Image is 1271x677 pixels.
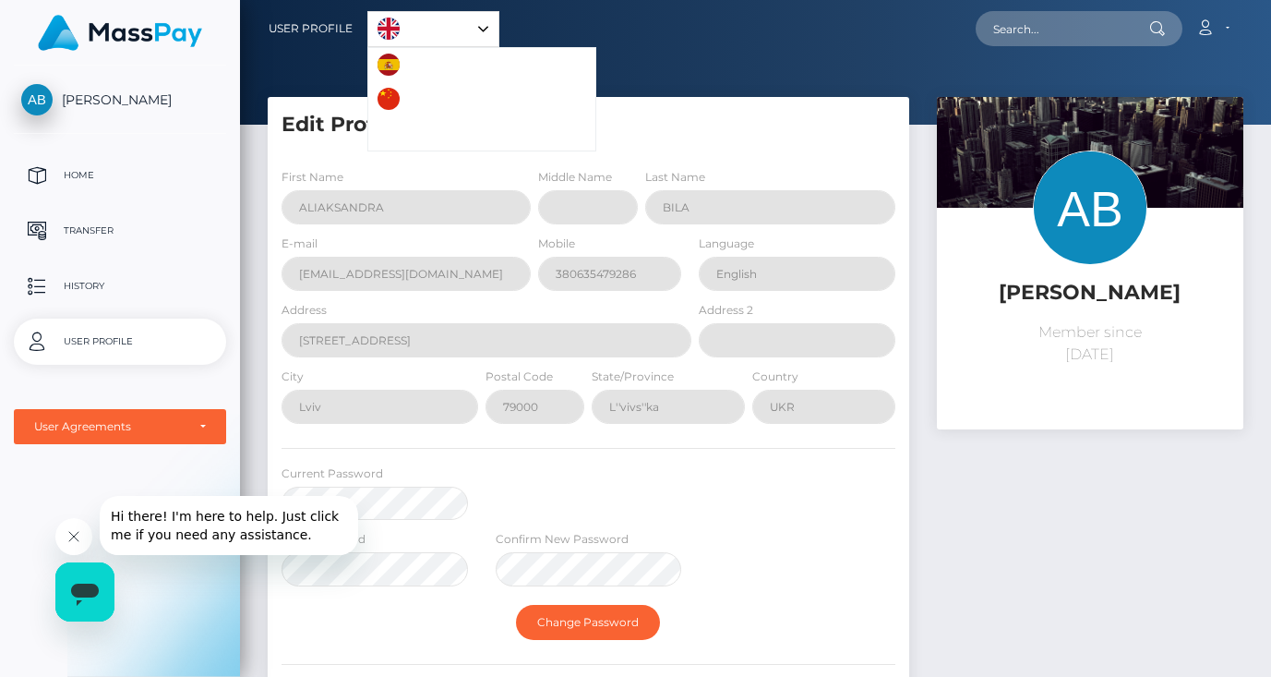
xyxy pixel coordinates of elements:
[538,169,612,186] label: Middle Name
[14,263,226,309] a: History
[14,91,226,108] span: [PERSON_NAME]
[21,272,219,300] p: History
[282,169,343,186] label: First Name
[976,11,1149,46] input: Search...
[368,48,472,82] a: Español
[368,116,595,151] a: Português ([GEOGRAPHIC_DATA])
[21,162,219,189] p: Home
[752,369,798,385] label: Country
[38,15,202,51] img: MassPay
[14,208,226,254] a: Transfer
[951,321,1229,366] p: Member since [DATE]
[282,236,318,252] label: E-mail
[282,111,895,139] h5: Edit Profile
[699,302,753,319] label: Address 2
[951,279,1229,308] h5: [PERSON_NAME]
[645,169,705,186] label: Last Name
[367,47,596,151] ul: Language list
[14,409,226,444] button: User Agreements
[367,11,499,47] aside: Language selected: English
[937,97,1243,302] img: ...
[14,152,226,199] a: Home
[55,562,114,622] iframe: Button to launch messaging window
[516,605,660,640] button: Change Password
[21,328,219,356] p: User Profile
[496,531,629,548] label: Confirm New Password
[282,302,327,319] label: Address
[282,369,304,385] label: City
[55,518,92,555] iframe: Close message
[21,217,219,245] p: Transfer
[368,12,498,46] a: English
[14,319,226,365] a: User Profile
[592,369,674,385] label: State/Province
[100,496,358,555] iframe: Message from company
[367,11,499,47] div: Language
[486,369,553,385] label: Postal Code
[269,9,353,48] a: User Profile
[282,465,383,482] label: Current Password
[699,236,754,252] label: Language
[368,82,481,116] a: 中文 (简体)
[34,419,186,434] div: User Agreements
[538,236,575,252] label: Mobile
